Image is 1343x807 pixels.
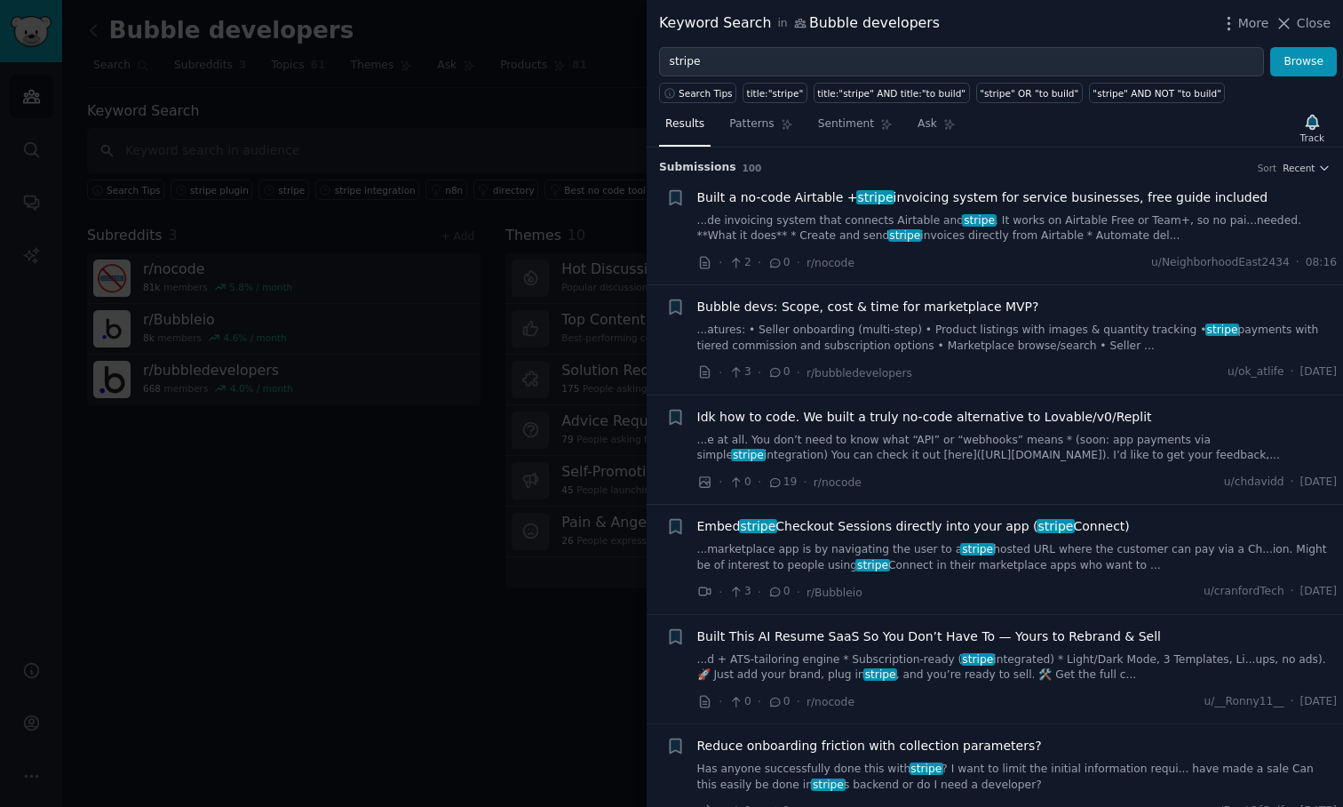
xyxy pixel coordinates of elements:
[814,476,862,489] span: r/nocode
[814,83,970,103] a: title:"stripe" AND title:"to build"
[961,653,995,666] span: stripe
[697,188,1268,207] span: Built a no-code Airtable + invoicing system for service businesses, free guide included
[797,253,800,272] span: ·
[910,763,943,775] span: stripe
[731,449,765,461] span: stripe
[1224,475,1284,491] span: u/chdavidd
[918,116,937,132] span: Ask
[962,214,996,227] span: stripe
[1300,132,1324,144] div: Track
[665,116,704,132] span: Results
[697,188,1268,207] a: Built a no-code Airtable +stripeinvoicing system for service businesses, free guide included
[1258,162,1277,174] div: Sort
[818,116,874,132] span: Sentiment
[767,584,790,600] span: 0
[697,652,1338,683] a: ...d + ATS-tailoring engine * Subscription-ready (stripeintegrated) * Light/Dark Mode, 3 Template...
[807,257,854,269] span: r/nocode
[797,364,800,382] span: ·
[856,190,894,204] span: stripe
[1300,475,1337,491] span: [DATE]
[767,364,790,380] span: 0
[697,517,1130,536] span: Embed Checkout Sessions directly into your app ( Connect)
[811,779,845,791] span: stripe
[1204,694,1283,710] span: u/__Ronny11__
[697,542,1338,573] a: ...marketplace app is by navigating the user to astripehosted URL where the customer can pay via ...
[719,473,722,491] span: ·
[659,110,711,147] a: Results
[1204,584,1284,600] span: u/cranfordTech
[697,298,1039,316] a: Bubble devs: Scope, cost & time for marketplace MVP?
[1291,475,1294,491] span: ·
[728,475,751,491] span: 0
[767,255,790,271] span: 0
[1294,109,1331,147] button: Track
[1275,14,1331,33] button: Close
[728,255,751,271] span: 2
[1205,324,1239,336] span: stripe
[1300,584,1337,600] span: [DATE]
[697,213,1338,244] a: ...de invoicing system that connects Airtable andstripe. It works on Airtable Free or Team+, so n...
[1228,364,1284,380] span: u/ok_atlife
[1151,255,1290,271] span: u/NeighborhoodEast2434
[758,583,761,602] span: ·
[797,692,800,711] span: ·
[1270,47,1337,77] button: Browse
[767,475,797,491] span: 19
[1238,14,1269,33] span: More
[888,229,922,242] span: stripe
[976,83,1083,103] a: "stripe" OR "to build"
[719,692,722,711] span: ·
[1291,364,1294,380] span: ·
[1300,694,1337,710] span: [DATE]
[758,692,761,711] span: ·
[1093,87,1221,100] div: "stripe" AND NOT "to build"
[659,160,736,176] span: Submission s
[855,559,889,571] span: stripe
[729,116,774,132] span: Patterns
[659,47,1264,77] input: Try a keyword related to your business
[719,253,722,272] span: ·
[777,16,787,32] span: in
[1300,364,1337,380] span: [DATE]
[807,587,862,599] span: r/Bubbleio
[739,519,777,533] span: stripe
[728,694,751,710] span: 0
[659,83,736,103] button: Search Tips
[1297,14,1331,33] span: Close
[767,694,790,710] span: 0
[1089,83,1226,103] a: "stripe" AND NOT "to build"
[797,583,800,602] span: ·
[980,87,1078,100] div: "stripe" OR "to build"
[747,87,804,100] div: title:"stripe"
[1291,584,1294,600] span: ·
[697,627,1161,646] a: Built This AI Resume SaaS So You Don’t Have To — Yours to Rebrand & Sell
[719,364,722,382] span: ·
[758,473,761,491] span: ·
[807,367,912,380] span: r/bubbledevelopers
[1283,162,1331,174] button: Recent
[728,364,751,380] span: 3
[723,110,799,147] a: Patterns
[697,737,1042,755] a: Reduce onboarding friction with collection parameters?
[758,253,761,272] span: ·
[743,163,762,173] span: 100
[803,473,807,491] span: ·
[697,408,1152,427] a: Idk how to code. We built a truly no-code alternative to Lovable/v0/Replit
[697,433,1338,464] a: ...e at all. You don’t need to know what “API” or “webhooks” means * (soon: app payments via simp...
[863,668,897,681] span: stripe
[697,517,1130,536] a: EmbedstripeCheckout Sessions directly into your app (stripeConnect)
[1283,162,1315,174] span: Recent
[697,323,1338,354] a: ...atures: • Seller onboarding (multi-step) • Product listings with images & quantity tracking •s...
[817,87,966,100] div: title:"stripe" AND title:"to build"
[1296,255,1299,271] span: ·
[679,87,733,100] span: Search Tips
[807,696,854,708] span: r/nocode
[719,583,722,602] span: ·
[659,12,940,35] div: Keyword Search Bubble developers
[1220,14,1269,33] button: More
[960,543,994,555] span: stripe
[812,110,899,147] a: Sentiment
